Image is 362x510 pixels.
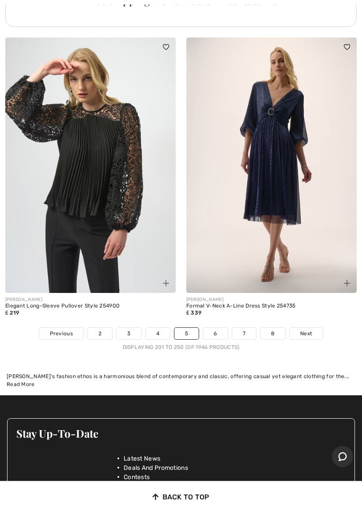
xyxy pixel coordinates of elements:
img: Formal V-Neck A-Line Dress Style 254735. Navy Blue [186,37,357,293]
span: Previous [50,330,73,337]
span: Latest News [124,454,160,463]
span: ₤ 219 [5,310,19,316]
img: plus_v2.svg [344,280,350,286]
a: 7 [232,328,256,339]
img: Elegant Long-Sleeve Pullover Style 254900. Black [5,37,176,293]
a: 3 [117,328,141,339]
div: [PERSON_NAME] [5,296,176,303]
div: Formal V-Neck A-Line Dress Style 254735 [186,303,357,309]
a: Next [290,328,323,339]
iframe: Opens a widget where you can chat to one of our agents [332,446,353,468]
span: Contests [124,472,150,482]
a: 5 [174,328,199,339]
h3: Stay Up-To-Date [16,427,346,439]
div: [PERSON_NAME] [186,296,357,303]
img: heart_black_full.svg [344,44,350,49]
a: 4 [146,328,170,339]
a: 2 [88,328,112,339]
span: ₤ 339 [186,310,201,316]
a: Previous [39,328,83,339]
div: [PERSON_NAME]'s fashion ethos is a harmonious blend of contemporary and classic, offering casual ... [7,372,355,380]
span: Deals And Promotions [124,463,188,472]
div: Elegant Long-Sleeve Pullover Style 254900 [5,303,176,309]
img: heart_black_full.svg [163,44,169,49]
img: plus_v2.svg [163,280,169,286]
a: 8 [260,328,285,339]
span: Read More [7,381,35,387]
a: 6 [203,328,227,339]
span: Next [300,330,312,337]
